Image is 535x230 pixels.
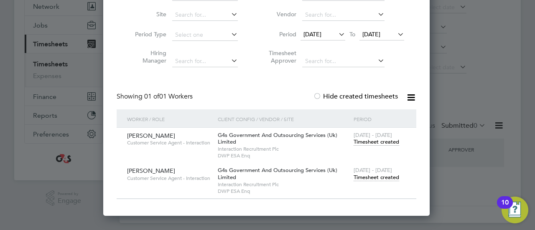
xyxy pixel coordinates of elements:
span: [DATE] - [DATE] [354,167,392,174]
label: Period [259,30,296,38]
span: DWP ESA Enq [218,188,349,195]
span: [DATE] [303,30,321,38]
span: 01 Workers [144,92,193,101]
input: Search for... [172,9,238,21]
div: Period [352,109,408,129]
div: Client Config / Vendor / Site [216,109,352,129]
div: Showing [117,92,194,101]
span: To [347,29,358,40]
label: Period Type [129,30,166,38]
input: Search for... [302,56,385,67]
span: DWP ESA Enq [218,152,349,159]
label: Hiring Manager [129,49,166,64]
span: Timesheet created [354,138,399,146]
input: Search for... [172,56,238,67]
label: Hide created timesheets [313,92,398,101]
span: Timesheet created [354,174,399,181]
input: Search for... [302,9,385,21]
span: [DATE] - [DATE] [354,131,392,139]
label: Vendor [259,10,296,18]
span: G4s Government And Outsourcing Services (Uk) Limited [218,167,337,181]
input: Select one [172,29,238,41]
span: Interaction Recruitment Plc [218,181,349,188]
label: Timesheet Approver [259,49,296,64]
span: Customer Service Agent - Interaction [127,139,211,146]
div: Worker / Role [125,109,216,129]
span: [PERSON_NAME] [127,167,175,174]
div: 10 [501,202,509,213]
button: Open Resource Center, 10 new notifications [502,197,528,223]
span: Customer Service Agent - Interaction [127,175,211,182]
span: [PERSON_NAME] [127,132,175,139]
span: G4s Government And Outsourcing Services (Uk) Limited [218,131,337,146]
label: Site [129,10,166,18]
span: 01 of [144,92,159,101]
span: [DATE] [362,30,380,38]
span: Interaction Recruitment Plc [218,146,349,152]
